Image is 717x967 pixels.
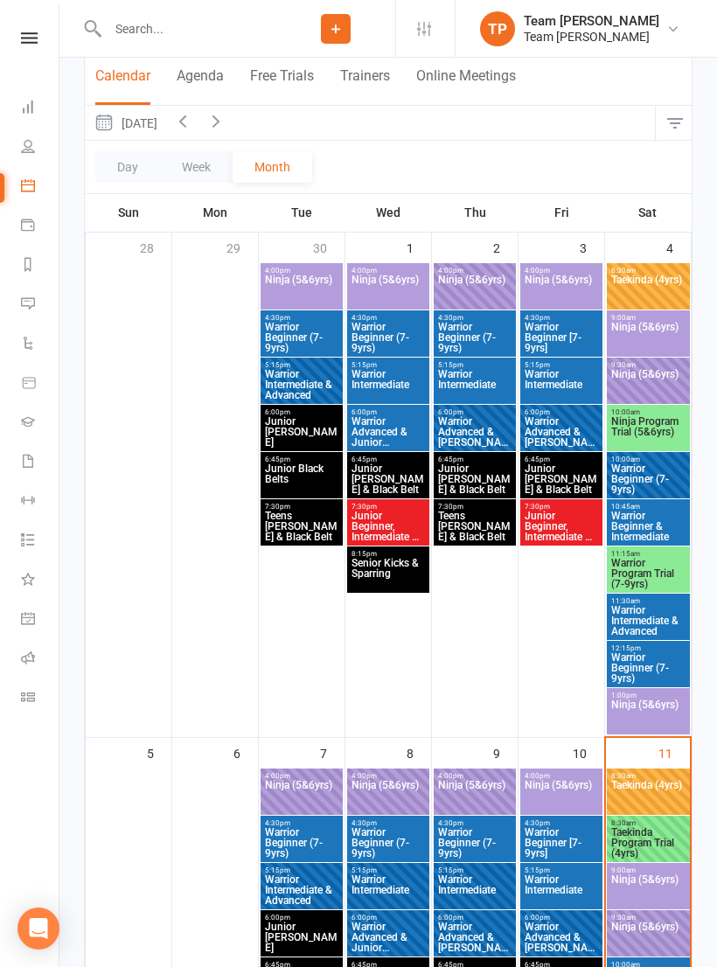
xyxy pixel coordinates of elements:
span: Ninja (5&6yrs) [610,922,686,953]
a: People [21,129,60,168]
span: 6:00pm [264,914,339,922]
button: Trainers [340,67,390,105]
span: Ninja (5&6yrs) [264,780,339,811]
span: Ninja (5&6yrs) [610,369,686,400]
span: 11:15am [610,550,686,558]
span: 9:00am [610,314,686,322]
input: Search... [102,17,276,41]
div: 2 [493,233,518,261]
button: Online Meetings [416,67,516,105]
div: 3 [580,233,604,261]
span: 7:30pm [351,503,426,511]
span: Warrior Intermediate [351,369,426,400]
span: Warrior Advanced & [PERSON_NAME] [524,416,599,448]
button: [DATE] [85,106,166,140]
span: 5:15pm [437,361,512,369]
span: Taekinda Program Trial (4yrs) [610,827,686,859]
span: 6:45pm [524,456,599,463]
span: Ninja (5&6yrs) [524,780,599,811]
th: Sun [86,194,172,231]
div: 1 [407,233,431,261]
span: 9:00am [610,866,686,874]
span: 4:30pm [264,819,339,827]
span: 7:30pm [264,503,339,511]
div: Team [PERSON_NAME] [524,29,659,45]
span: Warrior Beginner [7-9yrs] [524,827,599,859]
span: Warrior Intermediate [437,874,512,906]
span: Warrior Intermediate & Advanced [264,874,339,906]
span: Warrior Program Trial (7-9yrs) [610,558,686,589]
span: Junior [PERSON_NAME] & Black Belt [524,463,599,495]
span: 4:00pm [264,267,339,275]
span: 6:00pm [437,914,512,922]
button: Free Trials [250,67,314,105]
span: Warrior Beginner (7-9yrs) [351,827,426,859]
span: Junior [PERSON_NAME] & Black Belt [437,463,512,495]
span: Ninja (5&6yrs) [351,275,426,306]
button: Week [160,151,233,183]
span: 4:30pm [351,819,426,827]
span: Teens [PERSON_NAME] & Black Belt [264,511,339,542]
a: Dashboard [21,89,60,129]
div: 9 [493,738,518,767]
span: 4:30pm [264,314,339,322]
span: Ninja (5&6yrs) [351,780,426,811]
span: 5:15pm [524,866,599,874]
span: 4:00pm [437,772,512,780]
a: Calendar [21,168,60,207]
span: Ninja (5&6yrs) [610,322,686,353]
span: 4:00pm [524,267,599,275]
th: Fri [519,194,605,231]
span: Warrior Beginner (7-9yrs) [264,322,339,353]
span: 6:00pm [524,914,599,922]
span: Warrior Beginner [7-9yrs] [524,322,599,353]
span: Ninja (5&6yrs) [437,275,512,306]
span: 6:45pm [264,456,339,463]
span: 6:00pm [437,408,512,416]
span: Warrior Advanced & [PERSON_NAME] [524,922,599,953]
span: Senior Kicks & Sparring [351,558,426,589]
span: 6:00pm [524,408,599,416]
span: Junior Beginner, Intermediate & Advanced [524,511,599,542]
span: Warrior Beginner (7-9yrs) [264,827,339,859]
th: Tue [259,194,345,231]
span: 7:30pm [524,503,599,511]
span: 4:30pm [524,314,599,322]
span: Ninja (5&6yrs) [264,275,339,306]
span: Warrior Beginner (7-9yrs) [351,322,426,353]
span: Warrior Intermediate & Advanced [264,369,339,400]
span: Taekinda (4yrs) [610,275,686,306]
span: 10:00am [610,456,686,463]
div: Open Intercom Messenger [17,908,59,950]
div: 28 [140,233,171,261]
span: 10:45am [610,503,686,511]
span: 5:15pm [351,361,426,369]
div: 11 [658,738,690,767]
span: 5:15pm [437,866,512,874]
span: 6:00pm [264,408,339,416]
span: Warrior Beginner (7-9yrs) [437,322,512,353]
th: Wed [345,194,432,231]
span: 5:15pm [264,361,339,369]
span: Warrior Beginner (7-9yrs) [610,652,686,684]
span: 4:00pm [264,772,339,780]
span: 8:30am [610,772,686,780]
div: Team [PERSON_NAME] [524,13,659,29]
span: 11:30am [610,597,686,605]
span: Ninja (5&6yrs) [437,780,512,811]
span: 8:15pm [351,550,426,558]
a: Payments [21,207,60,247]
th: Sat [605,194,692,231]
span: 6:00pm [351,408,426,416]
span: Warrior Advanced & [PERSON_NAME] [437,922,512,953]
button: Month [233,151,312,183]
span: Warrior Beginner (7-9yrs) [610,463,686,495]
a: Class kiosk mode [21,679,60,719]
span: 4:30pm [437,819,512,827]
span: 5:15pm [264,866,339,874]
span: 1:00pm [610,692,686,699]
a: Roll call kiosk mode [21,640,60,679]
span: Junior Black Belts [264,463,339,495]
span: 4:00pm [524,772,599,780]
span: Ninja (5&6yrs) [524,275,599,306]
